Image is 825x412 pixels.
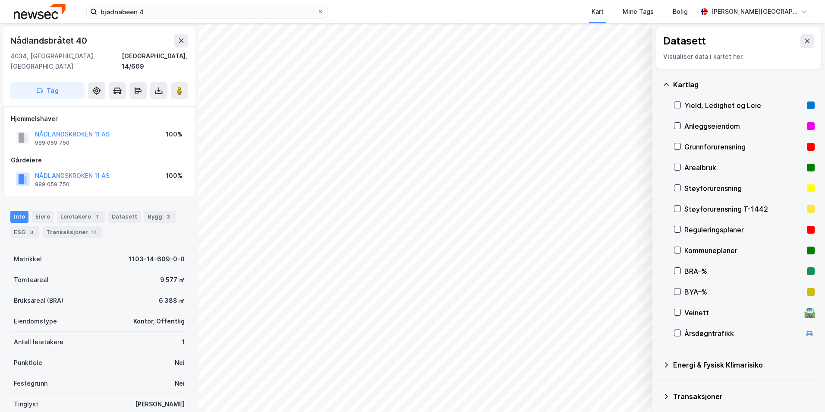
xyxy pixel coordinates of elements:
div: Kart [592,6,604,17]
div: Datasett [663,34,706,48]
div: Veinett [684,307,801,318]
div: Støyforurensning [684,183,803,193]
div: Antall leietakere [14,337,63,347]
div: BYA–% [684,287,803,297]
div: 989 059 750 [35,181,69,188]
div: 🛣️ [804,307,816,318]
div: 1 [93,212,101,221]
div: Tinglyst [14,399,38,409]
div: Eiere [32,211,54,223]
div: Gårdeiere [11,155,188,165]
div: Visualiser data i kartet her. [663,51,814,62]
div: Tomteareal [14,275,48,285]
div: [GEOGRAPHIC_DATA], 14/609 [122,51,188,72]
div: Bruksareal (BRA) [14,295,63,306]
div: Bolig [673,6,688,17]
div: Festegrunn [14,378,47,389]
div: 17 [90,228,98,237]
div: Energi & Fysisk Klimarisiko [673,360,815,370]
div: ESG [10,226,39,238]
div: Nådlandsbråtet 40 [10,34,89,48]
div: Transaksjoner [43,226,102,238]
div: Nei [175,358,185,368]
div: Arealbruk [684,162,803,173]
div: Info [10,211,28,223]
div: Eiendomstype [14,316,57,326]
div: 100% [166,129,183,139]
div: 4034, [GEOGRAPHIC_DATA], [GEOGRAPHIC_DATA] [10,51,122,72]
div: Kartlag [673,79,815,90]
div: Hjemmelshaver [11,114,188,124]
div: 9 577 ㎡ [160,275,185,285]
div: Årsdøgntrafikk [684,328,801,339]
input: Søk på adresse, matrikkel, gårdeiere, leietakere eller personer [97,5,317,18]
div: Kontor, Offentlig [133,316,185,326]
div: 1103-14-609-0-0 [129,254,185,264]
div: [PERSON_NAME] [135,399,185,409]
div: Punktleie [14,358,42,368]
div: Kommuneplaner [684,245,803,256]
div: 3 [27,228,36,237]
div: Nei [175,378,185,389]
div: [PERSON_NAME][GEOGRAPHIC_DATA] [711,6,797,17]
div: Yield, Ledighet og Leie [684,100,803,111]
div: Mine Tags [623,6,654,17]
div: 989 059 750 [35,139,69,146]
img: newsec-logo.f6e21ccffca1b3a03d2d.png [14,4,66,19]
div: Matrikkel [14,254,42,264]
div: Grunnforurensning [684,142,803,152]
div: Kontrollprogram for chat [782,371,825,412]
div: Datasett [108,211,141,223]
div: Transaksjoner [673,391,815,402]
div: 1 [182,337,185,347]
button: Tag [10,82,85,99]
div: Anleggseiendom [684,121,803,131]
div: Bygg [144,211,176,223]
div: Støyforurensning T-1442 [684,204,803,214]
div: Leietakere [57,211,105,223]
iframe: Chat Widget [782,371,825,412]
div: 3 [164,212,173,221]
div: Reguleringsplaner [684,225,803,235]
div: 100% [166,171,183,181]
div: BRA–% [684,266,803,276]
div: 6 388 ㎡ [159,295,185,306]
